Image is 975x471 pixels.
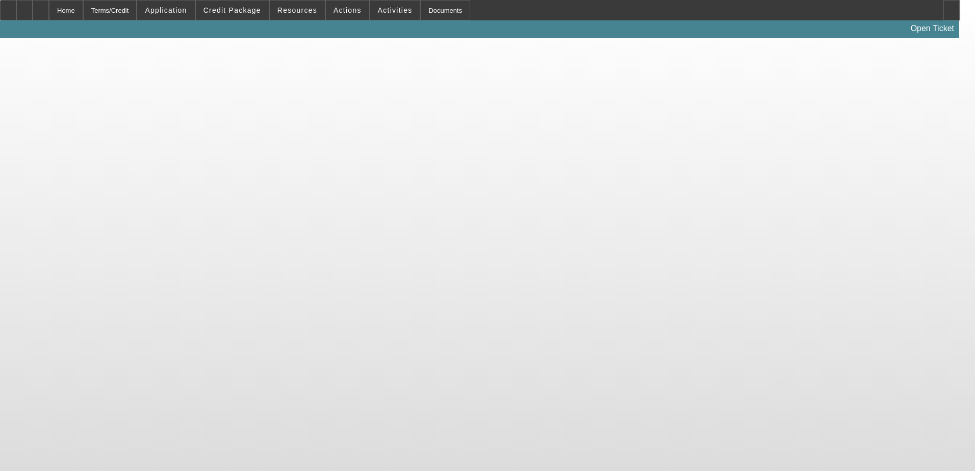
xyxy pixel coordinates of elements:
button: Credit Package [196,1,269,20]
span: Actions [333,6,362,14]
button: Actions [326,1,369,20]
span: Application [145,6,187,14]
button: Resources [270,1,325,20]
a: Open Ticket [907,20,958,37]
span: Resources [277,6,317,14]
button: Application [137,1,194,20]
span: Credit Package [203,6,261,14]
button: Activities [370,1,420,20]
span: Activities [378,6,413,14]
